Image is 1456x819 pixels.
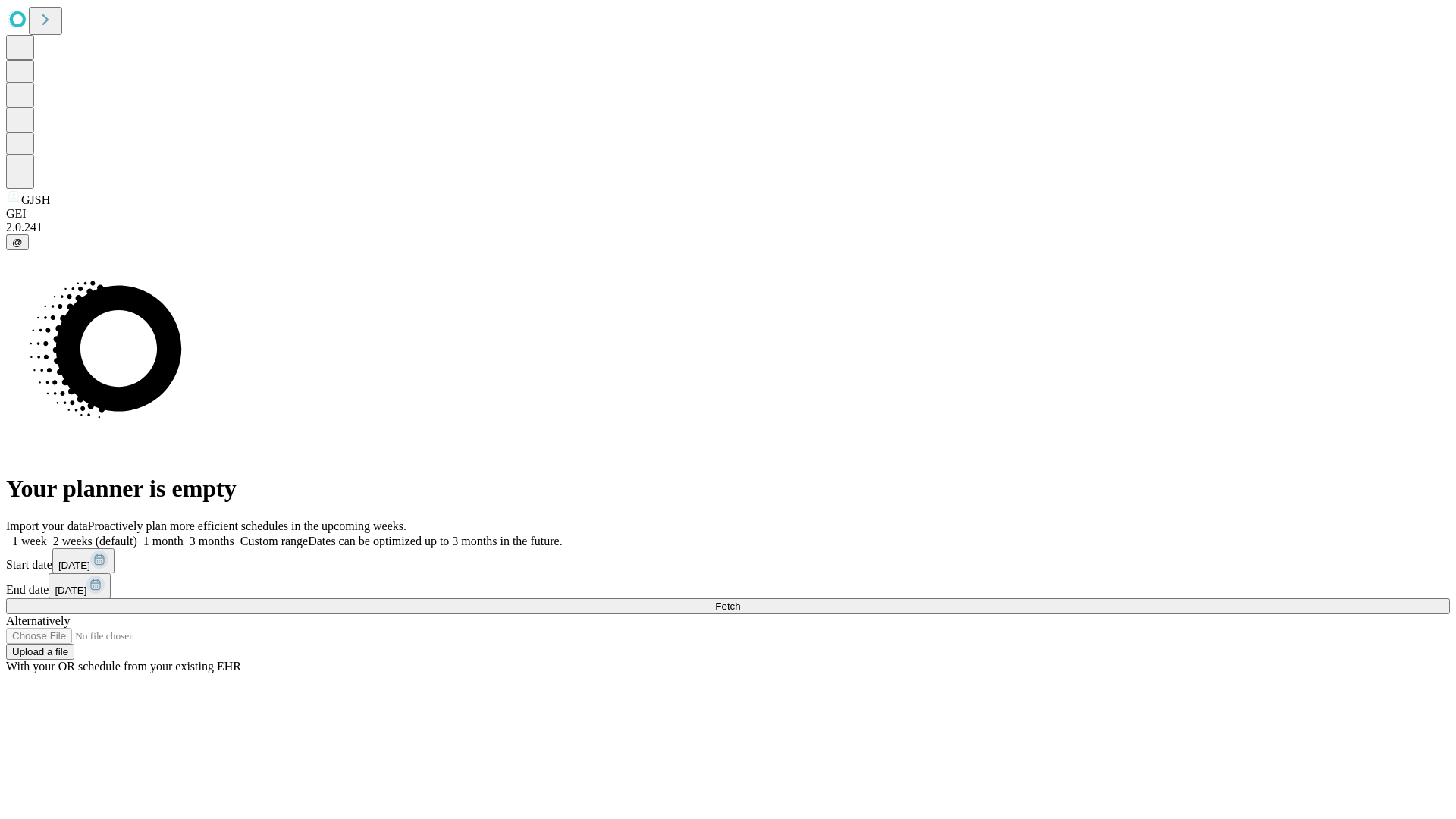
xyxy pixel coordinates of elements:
button: [DATE] [52,548,115,573]
button: Fetch [6,598,1450,614]
span: @ [12,237,23,248]
span: GJSH [21,193,50,206]
div: Start date [6,548,1450,573]
div: 2.0.241 [6,221,1450,234]
h1: Your planner is empty [6,475,1450,503]
span: 3 months [190,535,234,548]
button: @ [6,234,29,250]
span: Proactively plan more efficient schedules in the upcoming weeks. [88,519,406,532]
div: End date [6,573,1450,598]
button: Upload a file [6,644,74,660]
span: [DATE] [55,585,86,596]
span: Custom range [240,535,308,548]
span: 2 weeks (default) [53,535,137,548]
span: 1 month [143,535,184,548]
span: 1 week [12,535,47,548]
button: [DATE] [49,573,111,598]
span: With your OR schedule from your existing EHR [6,660,241,673]
div: GEI [6,207,1450,221]
span: [DATE] [58,560,90,571]
span: Dates can be optimized up to 3 months in the future. [308,535,562,548]
span: Import your data [6,519,88,532]
span: Fetch [715,601,740,612]
span: Alternatively [6,614,70,627]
